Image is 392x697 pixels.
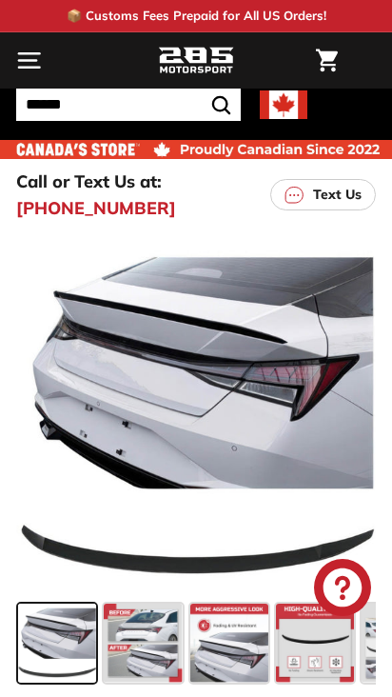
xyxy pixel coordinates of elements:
a: [PHONE_NUMBER] [16,195,176,221]
a: Cart [306,33,347,88]
p: 📦 Customs Fees Prepaid for All US Orders! [67,7,326,26]
p: Text Us [313,185,362,205]
input: Search [16,89,241,121]
inbox-online-store-chat: Shopify online store chat [308,559,377,621]
img: Logo_285_Motorsport_areodynamics_components [158,45,234,77]
p: Call or Text Us at: [16,169,162,194]
a: Text Us [270,179,376,210]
